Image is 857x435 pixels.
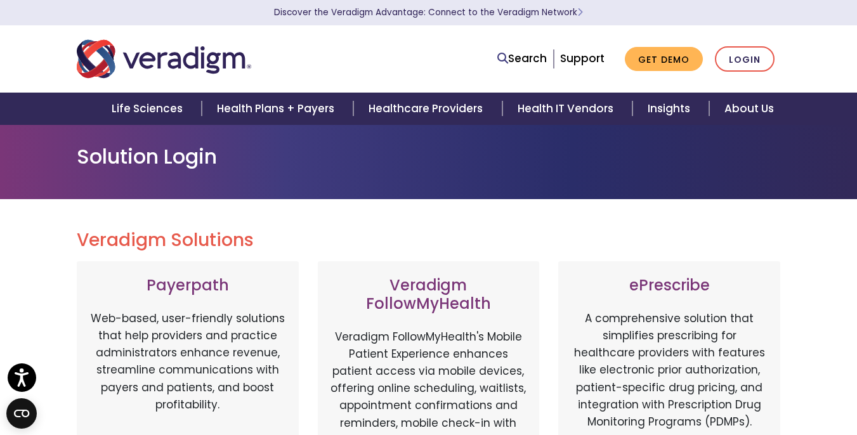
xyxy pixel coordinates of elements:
h3: ePrescribe [571,276,768,295]
button: Open CMP widget [6,398,37,429]
h3: Veradigm FollowMyHealth [330,276,527,313]
h3: Payerpath [89,276,286,295]
a: Health IT Vendors [502,93,632,125]
a: Get Demo [625,47,703,72]
h1: Solution Login [77,145,781,169]
a: About Us [709,93,789,125]
img: Veradigm logo [77,38,251,80]
a: Life Sciences [96,93,202,125]
a: Login [715,46,775,72]
a: Insights [632,93,709,125]
a: Health Plans + Payers [202,93,353,125]
a: Support [560,51,605,66]
a: Search [497,50,547,67]
h2: Veradigm Solutions [77,230,781,251]
iframe: Drift Chat Widget [794,372,842,420]
a: Healthcare Providers [353,93,502,125]
a: Discover the Veradigm Advantage: Connect to the Veradigm NetworkLearn More [274,6,583,18]
span: Learn More [577,6,583,18]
